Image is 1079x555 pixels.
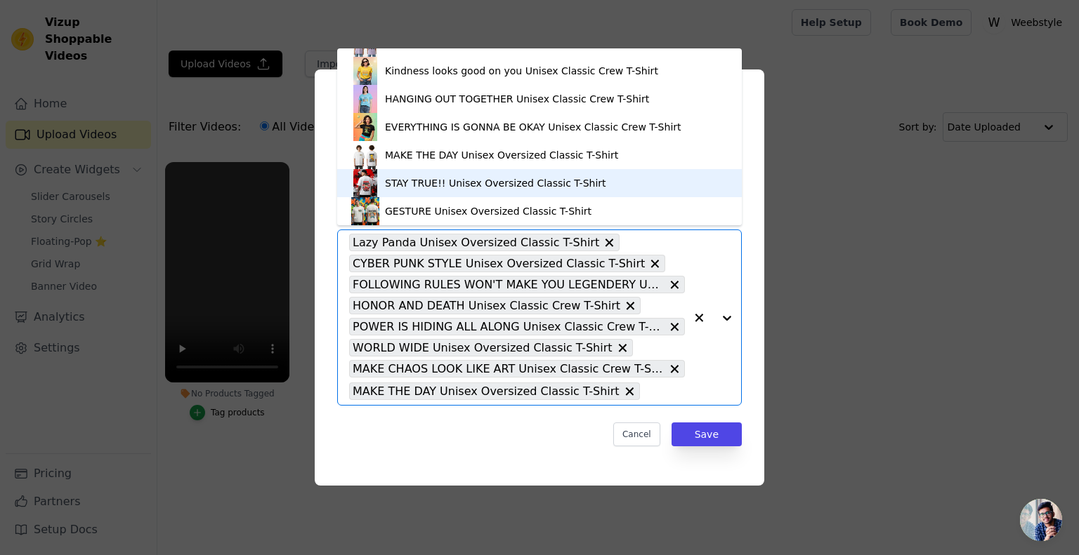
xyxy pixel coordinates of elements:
[353,234,599,251] span: Lazy Panda Unisex Oversized Classic T-Shirt
[353,318,665,335] span: POWER IS HIDING ALL ALONG Unisex Classic Crew T-Shirt
[351,169,379,197] img: product thumbnail
[351,57,379,85] img: product thumbnail
[385,204,591,218] div: GESTURE Unisex Oversized Classic T-Shirt
[351,141,379,169] img: product thumbnail
[385,148,618,162] div: MAKE THE DAY Unisex Oversized Classic T-Shirt
[353,255,645,272] span: CYBER PUNK STYLE Unisex Oversized Classic T-Shirt
[353,276,665,293] span: FOLLOWING RULES WON'T MAKE YOU LEGENDERY Unisex Classic Crew T-Shirt
[672,422,742,446] button: Save
[385,64,658,78] div: Kindness looks good on you Unisex Classic Crew T-Shirt
[353,297,620,314] span: HONOR AND DEATH Unisex Classic Crew T-Shirt
[353,382,620,400] span: MAKE THE DAY Unisex Oversized Classic T-Shirt
[613,422,660,446] button: Cancel
[1020,499,1062,541] a: Open chat
[385,120,681,134] div: EVERYTHING IS GONNA BE OKAY Unisex Classic Crew T-Shirt
[351,113,379,141] img: product thumbnail
[353,360,665,377] span: MAKE CHAOS LOOK LIKE ART Unisex Classic Crew T-Shirt
[351,85,379,113] img: product thumbnail
[353,339,613,356] span: WORLD WIDE Unisex Oversized Classic T-Shirt
[385,92,649,106] div: HANGING OUT TOGETHER Unisex Classic Crew T-Shirt
[351,197,379,225] img: product thumbnail
[385,176,606,190] div: STAY TRUE!! Unisex Oversized Classic T-Shirt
